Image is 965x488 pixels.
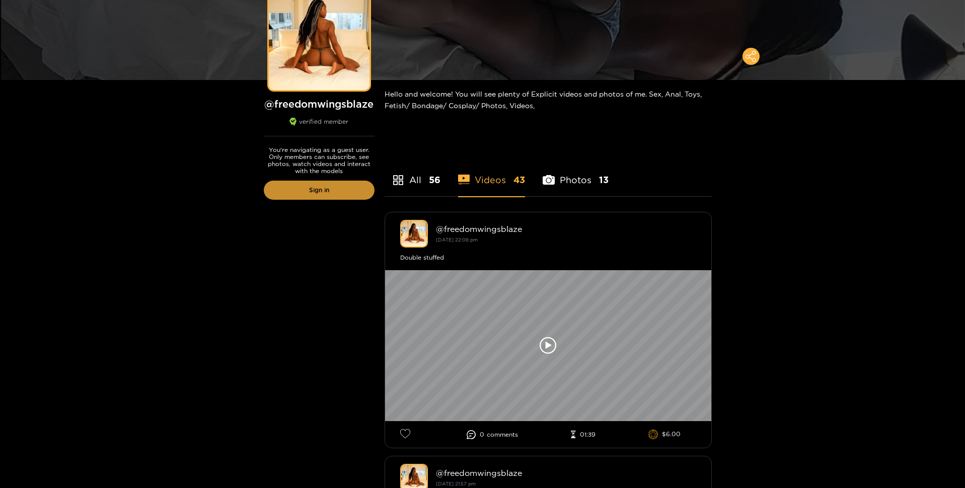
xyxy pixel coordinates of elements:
[264,118,375,136] div: verified member
[436,468,696,477] div: @ freedomwingsblaze
[648,430,681,440] li: $6.00
[467,430,518,439] li: 0
[400,220,428,248] img: freedomwingsblaze
[400,253,696,263] div: Double stuffed
[436,237,478,242] small: [DATE] 22:08 pm
[599,174,609,186] span: 13
[436,224,696,233] div: @ freedomwingsblaze
[264,98,375,110] h1: @ freedomwingsblaze
[385,151,440,196] li: All
[436,481,476,486] small: [DATE] 21:57 pm
[392,174,404,186] span: appstore
[571,431,596,439] li: 01:39
[458,151,526,196] li: Videos
[513,174,525,186] span: 43
[385,80,712,119] div: Hello and welcome! You will see plenty of Explicit videos and photos of me. Sex, Anal, Toys, Feti...
[429,174,440,186] span: 56
[487,431,518,438] span: comment s
[264,181,375,200] a: Sign in
[543,151,609,196] li: Photos
[264,146,375,175] p: You're navigating as a guest user. Only members can subscribe, see photos, watch videos and inter...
